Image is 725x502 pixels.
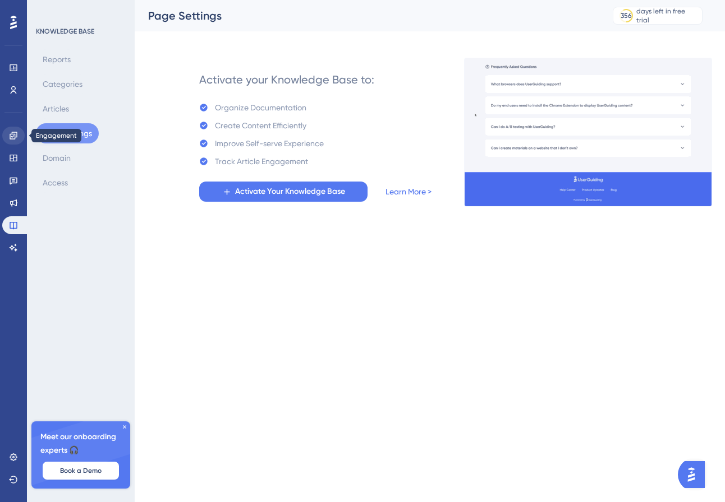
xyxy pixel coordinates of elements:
button: Activate Your Knowledge Base [199,182,368,202]
button: Categories [36,74,89,94]
span: Meet our onboarding experts 🎧 [40,430,121,457]
button: Page Settings [36,123,99,143]
span: Book a Demo [60,466,102,475]
div: Page Settings [148,8,585,24]
button: Access [36,173,75,193]
div: Track Article Engagement [215,155,308,168]
span: Activate Your Knowledge Base [235,185,345,198]
button: Book a Demo [43,462,119,480]
iframe: UserGuiding AI Assistant Launcher [678,458,712,491]
div: Create Content Efficiently [215,119,306,132]
div: Organize Documentation [215,101,306,114]
div: days left in free trial [636,7,699,25]
button: Domain [36,148,77,168]
a: Learn More > [386,185,432,198]
button: Articles [36,99,76,119]
div: KNOWLEDGE BASE [36,27,94,36]
button: Reports [36,49,77,69]
img: a27db7f7ef9877a438c7956077c236be.gif [464,58,712,207]
div: 356 [621,11,632,20]
div: Activate your Knowledge Base to: [199,72,374,87]
div: Improve Self-serve Experience [215,137,324,150]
